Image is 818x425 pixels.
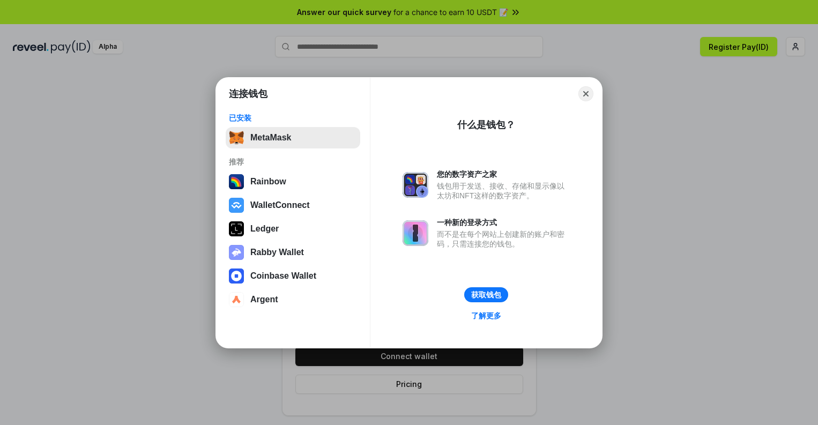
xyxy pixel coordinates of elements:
div: Rabby Wallet [250,248,304,257]
button: Ledger [226,218,360,240]
button: 获取钱包 [464,287,508,302]
div: Coinbase Wallet [250,271,316,281]
div: 钱包用于发送、接收、存储和显示像以太坊和NFT这样的数字资产。 [437,181,570,200]
div: 而不是在每个网站上创建新的账户和密码，只需连接您的钱包。 [437,229,570,249]
img: svg+xml,%3Csvg%20xmlns%3D%22http%3A%2F%2Fwww.w3.org%2F2000%2Fsvg%22%20fill%3D%22none%22%20viewBox... [403,220,428,246]
img: svg+xml,%3Csvg%20width%3D%22120%22%20height%3D%22120%22%20viewBox%3D%220%200%20120%20120%22%20fil... [229,174,244,189]
h1: 连接钱包 [229,87,267,100]
div: WalletConnect [250,200,310,210]
img: svg+xml,%3Csvg%20fill%3D%22none%22%20height%3D%2233%22%20viewBox%3D%220%200%2035%2033%22%20width%... [229,130,244,145]
img: svg+xml,%3Csvg%20width%3D%2228%22%20height%3D%2228%22%20viewBox%3D%220%200%2028%2028%22%20fill%3D... [229,292,244,307]
img: svg+xml,%3Csvg%20width%3D%2228%22%20height%3D%2228%22%20viewBox%3D%220%200%2028%2028%22%20fill%3D... [229,269,244,284]
img: svg+xml,%3Csvg%20width%3D%2228%22%20height%3D%2228%22%20viewBox%3D%220%200%2028%2028%22%20fill%3D... [229,198,244,213]
img: svg+xml,%3Csvg%20xmlns%3D%22http%3A%2F%2Fwww.w3.org%2F2000%2Fsvg%22%20fill%3D%22none%22%20viewBox... [403,172,428,198]
div: 了解更多 [471,311,501,320]
div: MetaMask [250,133,291,143]
div: 一种新的登录方式 [437,218,570,227]
button: Rabby Wallet [226,242,360,263]
button: Coinbase Wallet [226,265,360,287]
img: svg+xml,%3Csvg%20xmlns%3D%22http%3A%2F%2Fwww.w3.org%2F2000%2Fsvg%22%20width%3D%2228%22%20height%3... [229,221,244,236]
div: Argent [250,295,278,304]
button: MetaMask [226,127,360,148]
a: 了解更多 [465,309,508,323]
div: 什么是钱包？ [457,118,515,131]
div: 您的数字资产之家 [437,169,570,179]
button: WalletConnect [226,195,360,216]
div: 推荐 [229,157,357,167]
button: Close [578,86,593,101]
div: Ledger [250,224,279,234]
div: 获取钱包 [471,290,501,300]
img: svg+xml,%3Csvg%20xmlns%3D%22http%3A%2F%2Fwww.w3.org%2F2000%2Fsvg%22%20fill%3D%22none%22%20viewBox... [229,245,244,260]
button: Rainbow [226,171,360,192]
div: 已安装 [229,113,357,123]
div: Rainbow [250,177,286,187]
button: Argent [226,289,360,310]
